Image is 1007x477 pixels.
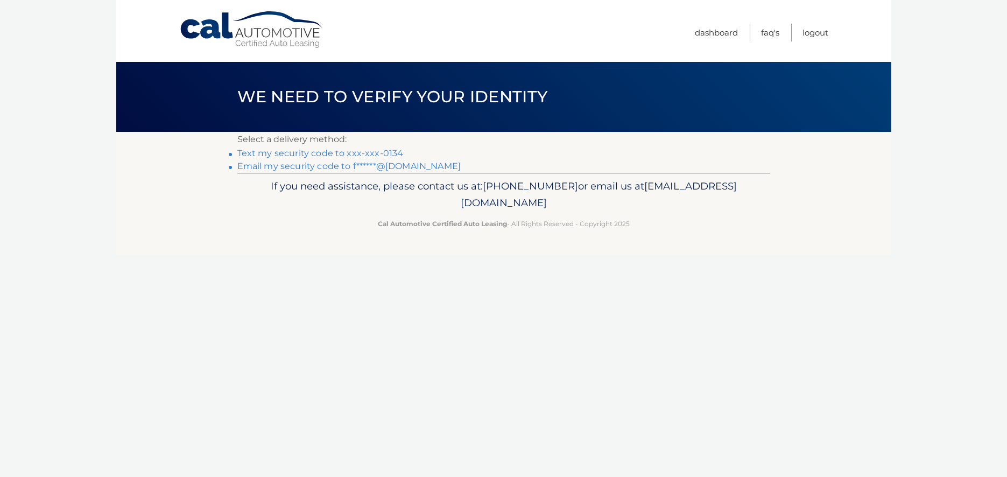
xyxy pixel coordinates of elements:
[695,24,738,41] a: Dashboard
[802,24,828,41] a: Logout
[483,180,578,192] span: [PHONE_NUMBER]
[244,218,763,229] p: - All Rights Reserved - Copyright 2025
[244,178,763,212] p: If you need assistance, please contact us at: or email us at
[761,24,779,41] a: FAQ's
[237,161,461,171] a: Email my security code to f******@[DOMAIN_NAME]
[179,11,325,49] a: Cal Automotive
[237,148,404,158] a: Text my security code to xxx-xxx-0134
[237,132,770,147] p: Select a delivery method:
[237,87,548,107] span: We need to verify your identity
[378,220,507,228] strong: Cal Automotive Certified Auto Leasing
